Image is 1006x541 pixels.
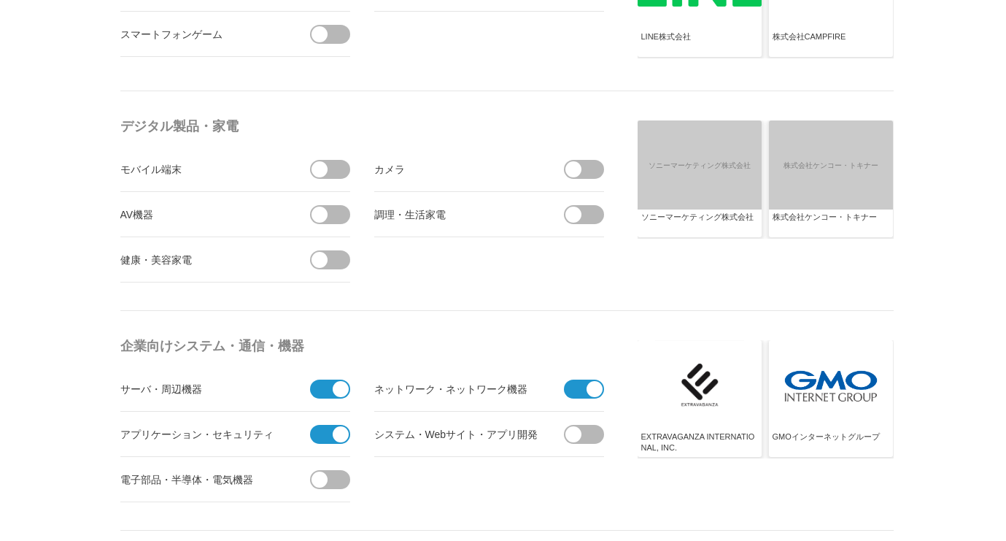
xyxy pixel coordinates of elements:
[120,113,609,139] h4: デジタル製品・家電
[641,431,758,455] div: EXTRAVAGANZA INTERNATIONAL, INC.
[773,431,889,455] div: GMOインターネットグループ
[120,205,285,223] div: AV機器
[773,31,889,55] div: 株式会社CAMPFIRE
[374,380,538,398] div: ネットワーク・ネットワーク機器
[773,212,889,235] div: 株式会社ケンコー・トキナー
[374,205,538,223] div: 調理・生活家電
[374,160,538,178] div: カメラ
[120,470,285,488] div: 電子部品・半導体・電気機器
[374,425,538,443] div: システム・Webサイト・アプリ開発
[767,153,894,177] span: 株式会社ケンコー・トキナー
[120,160,285,178] div: モバイル端末
[120,425,285,443] div: アプリケーション・セキュリティ
[120,250,285,269] div: 健康・美容家電
[641,31,758,55] div: LINE株式会社
[120,333,609,359] h4: 企業向けシステム・通信・機器
[120,25,285,43] div: スマートフォンゲーム
[635,153,763,177] span: ソニーマーケティング株式会社
[641,212,758,235] div: ソニーマーケティング株式会社
[120,380,285,398] div: サーバ・周辺機器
